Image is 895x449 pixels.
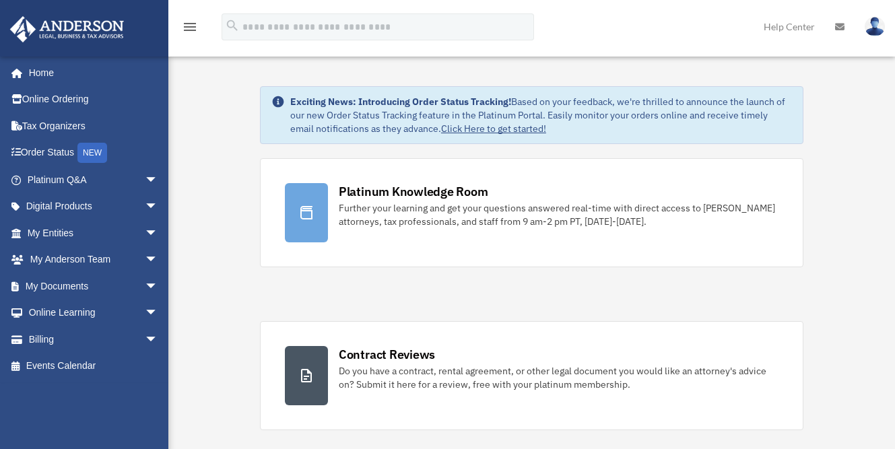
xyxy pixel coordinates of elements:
[9,353,178,380] a: Events Calendar
[290,96,511,108] strong: Exciting News: Introducing Order Status Tracking!
[865,17,885,36] img: User Pic
[339,346,435,363] div: Contract Reviews
[260,158,803,267] a: Platinum Knowledge Room Further your learning and get your questions answered real-time with dire...
[9,326,178,353] a: Billingarrow_drop_down
[9,112,178,139] a: Tax Organizers
[145,326,172,353] span: arrow_drop_down
[260,321,803,430] a: Contract Reviews Do you have a contract, rental agreement, or other legal document you would like...
[145,246,172,274] span: arrow_drop_down
[145,219,172,247] span: arrow_drop_down
[145,193,172,221] span: arrow_drop_down
[339,201,778,228] div: Further your learning and get your questions answered real-time with direct access to [PERSON_NAM...
[9,273,178,300] a: My Documentsarrow_drop_down
[145,273,172,300] span: arrow_drop_down
[145,166,172,194] span: arrow_drop_down
[339,183,488,200] div: Platinum Knowledge Room
[9,166,178,193] a: Platinum Q&Aarrow_drop_down
[9,59,172,86] a: Home
[225,18,240,33] i: search
[182,19,198,35] i: menu
[77,143,107,163] div: NEW
[9,246,178,273] a: My Anderson Teamarrow_drop_down
[9,219,178,246] a: My Entitiesarrow_drop_down
[145,300,172,327] span: arrow_drop_down
[182,24,198,35] a: menu
[9,193,178,220] a: Digital Productsarrow_drop_down
[6,16,128,42] img: Anderson Advisors Platinum Portal
[9,300,178,326] a: Online Learningarrow_drop_down
[9,86,178,113] a: Online Ordering
[290,95,792,135] div: Based on your feedback, we're thrilled to announce the launch of our new Order Status Tracking fe...
[441,123,546,135] a: Click Here to get started!
[9,139,178,167] a: Order StatusNEW
[339,364,778,391] div: Do you have a contract, rental agreement, or other legal document you would like an attorney's ad...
